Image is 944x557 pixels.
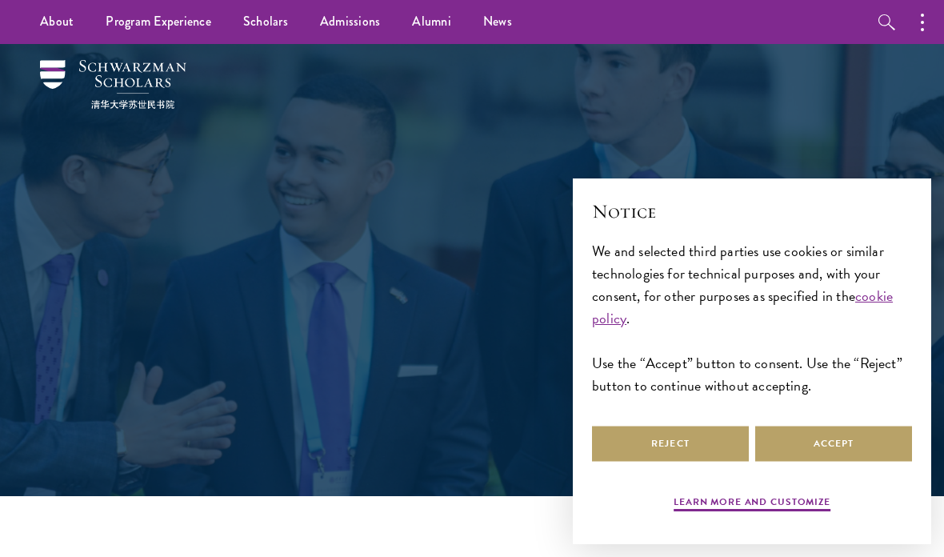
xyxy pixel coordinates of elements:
[592,198,912,225] h2: Notice
[40,60,186,109] img: Schwarzman Scholars
[755,426,912,462] button: Accept
[592,240,912,398] div: We and selected third parties use cookies or similar technologies for technical purposes and, wit...
[674,495,830,514] button: Learn more and customize
[592,285,893,329] a: cookie policy
[592,426,749,462] button: Reject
